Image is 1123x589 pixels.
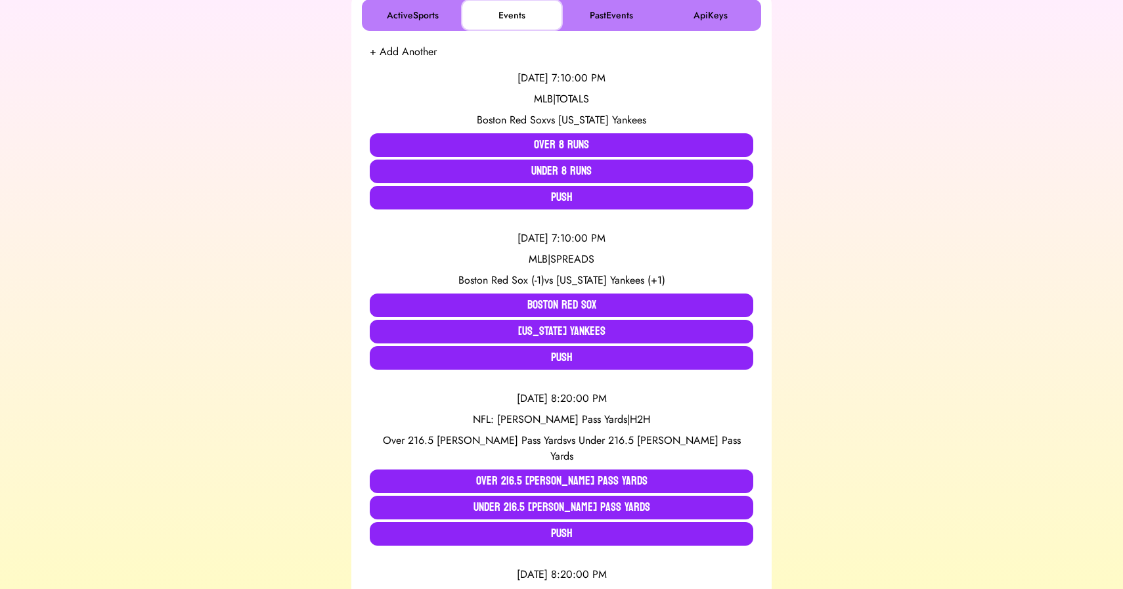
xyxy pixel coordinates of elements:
[556,273,665,288] span: [US_STATE] Yankees (+1)
[364,2,461,28] button: ActiveSports
[370,186,753,209] button: Push
[370,230,753,246] div: [DATE] 7:10:00 PM
[662,2,759,28] button: ApiKeys
[370,91,753,107] div: MLB | TOTALS
[458,273,544,288] span: Boston Red Sox (-1)
[550,433,741,464] span: Under 216.5 [PERSON_NAME] Pass Yards
[370,320,753,343] button: [US_STATE] Yankees
[370,133,753,157] button: Over 8 Runs
[370,433,753,464] div: vs
[370,160,753,183] button: Under 8 Runs
[370,273,753,288] div: vs
[370,469,753,493] button: Over 216.5 [PERSON_NAME] Pass Yards
[370,346,753,370] button: Push
[477,112,546,127] span: Boston Red Sox
[370,522,753,546] button: Push
[370,70,753,86] div: [DATE] 7:10:00 PM
[370,251,753,267] div: MLB | SPREADS
[464,2,560,28] button: Events
[370,391,753,406] div: [DATE] 8:20:00 PM
[558,112,646,127] span: [US_STATE] Yankees
[370,412,753,427] div: NFL: [PERSON_NAME] Pass Yards | H2H
[370,44,437,60] button: + Add Another
[383,433,567,448] span: Over 216.5 [PERSON_NAME] Pass Yards
[370,112,753,128] div: vs
[563,2,659,28] button: PastEvents
[370,567,753,582] div: [DATE] 8:20:00 PM
[370,496,753,519] button: Under 216.5 [PERSON_NAME] Pass Yards
[370,294,753,317] button: Boston Red Sox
